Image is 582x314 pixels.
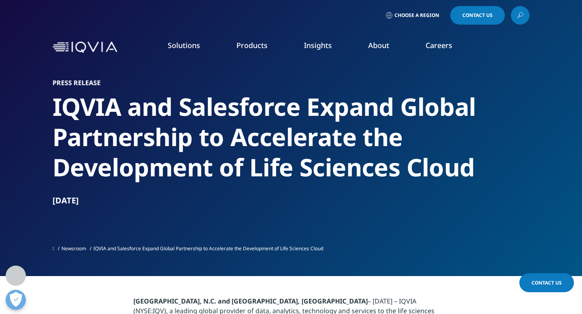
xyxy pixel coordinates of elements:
img: IQVIA Healthcare Information Technology and Pharma Clinical Research Company [53,42,117,53]
span: IQVIA and Salesforce Expand Global Partnership to Accelerate the Development of Life Sciences Cloud [93,245,323,252]
div: [DATE] [53,195,529,206]
a: About [368,40,389,50]
span: Contact Us [531,279,562,286]
h1: Press Release [53,79,529,87]
strong: [GEOGRAPHIC_DATA], N.C. and [GEOGRAPHIC_DATA], [GEOGRAPHIC_DATA] [133,297,368,306]
span: Contact Us [462,13,493,18]
a: Contact Us [450,6,505,25]
a: Products [236,40,268,50]
h2: IQVIA and Salesforce Expand Global Partnership to Accelerate the Development of Life Sciences Cloud [53,92,529,182]
a: Solutions [168,40,200,50]
a: Newsroom [61,245,86,252]
a: Contact Us [519,273,574,292]
a: Careers [426,40,452,50]
nav: Primary [120,28,529,66]
button: Open Preferences [6,290,26,310]
a: Insights [304,40,332,50]
span: Choose a Region [394,12,439,19]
